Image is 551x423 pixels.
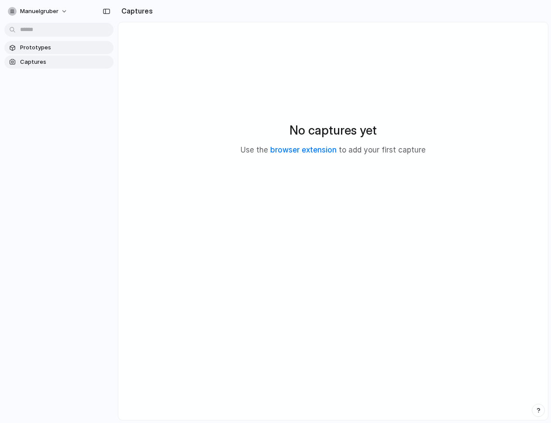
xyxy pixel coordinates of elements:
[20,58,110,66] span: Captures
[270,146,337,154] a: browser extension
[20,43,110,52] span: Prototypes
[289,121,377,139] h2: No captures yet
[4,4,72,18] button: manuelgruber
[4,41,114,54] a: Prototypes
[4,55,114,69] a: Captures
[241,145,426,156] p: Use the to add your first capture
[20,7,59,16] span: manuelgruber
[118,6,153,16] h2: Captures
